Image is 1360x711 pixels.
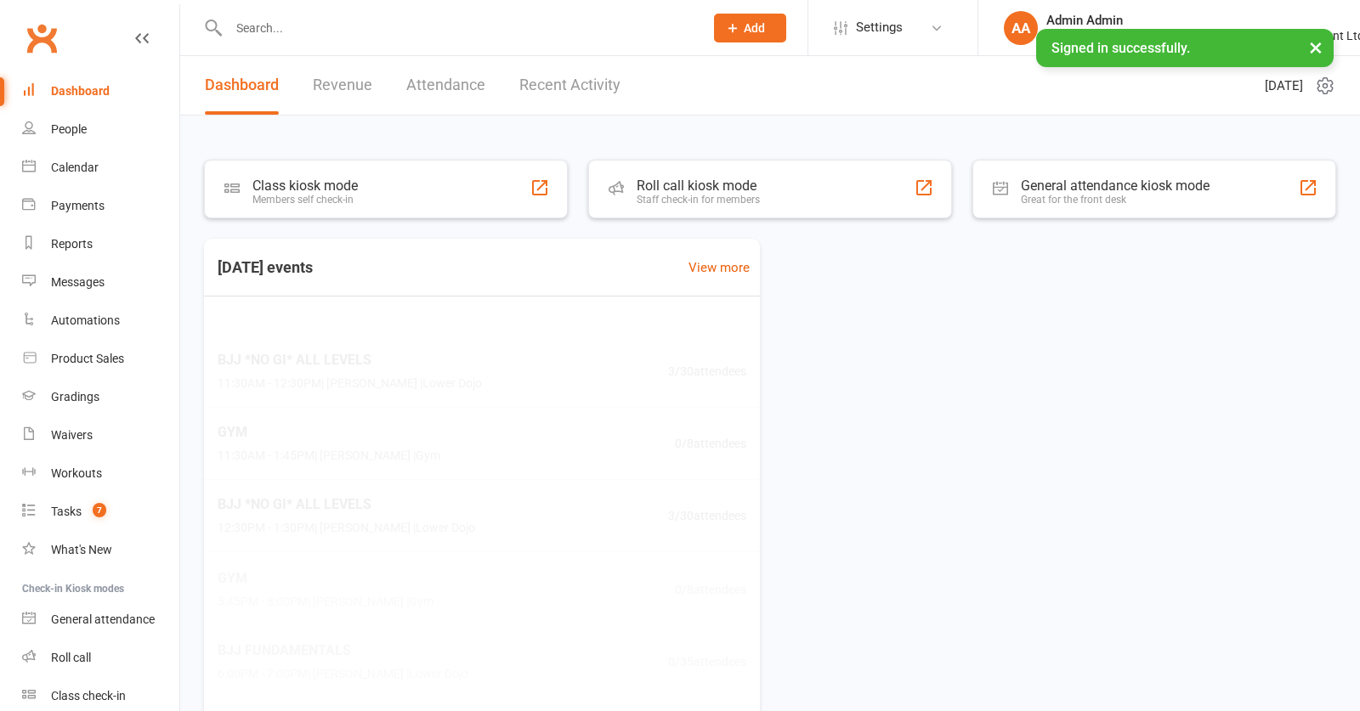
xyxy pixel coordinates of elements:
[51,651,91,664] div: Roll call
[204,252,326,283] h3: [DATE] events
[1021,178,1210,194] div: General attendance kiosk mode
[22,454,179,493] a: Workouts
[22,110,179,149] a: People
[93,503,106,517] span: 7
[22,416,179,454] a: Waivers
[744,21,765,35] span: Add
[51,313,120,327] div: Automations
[51,543,112,556] div: What's New
[688,257,750,278] a: View more
[668,652,746,670] span: 0 / 35 attendees
[406,56,485,115] a: Attendance
[637,194,760,206] div: Staff check-in for members
[51,689,126,703] div: Class check-in
[51,428,93,442] div: Waivers
[51,275,105,289] div: Messages
[22,263,179,302] a: Messages
[22,225,179,263] a: Reports
[637,178,760,194] div: Roll call kiosk mode
[51,352,124,365] div: Product Sales
[1300,29,1331,65] button: ×
[51,237,93,251] div: Reports
[218,592,433,611] span: 5:45PM - 8:00PM | [PERSON_NAME] | Gym
[252,178,358,194] div: Class kiosk mode
[51,612,155,626] div: General attendance
[1051,40,1190,56] span: Signed in successfully.
[51,505,82,518] div: Tasks
[22,378,179,416] a: Gradings
[668,362,746,381] span: 3 / 30 attendees
[22,531,179,569] a: What's New
[519,56,620,115] a: Recent Activity
[218,518,475,537] span: 12:30PM - 1:30PM | [PERSON_NAME] | Lower Dojo
[224,16,692,40] input: Search...
[22,72,179,110] a: Dashboard
[51,466,102,480] div: Workouts
[668,505,746,524] span: 3 / 30 attendees
[218,349,482,371] span: BJJ *NO GI* ALL LEVELS
[22,601,179,639] a: General attendance kiosk mode
[1004,11,1038,45] div: AA
[22,187,179,225] a: Payments
[856,8,903,47] span: Settings
[218,446,440,465] span: 11:30AM - 1:45PM | [PERSON_NAME] | Gym
[22,302,179,340] a: Automations
[218,494,475,516] span: BJJ *NO GI* ALL LEVELS
[51,84,110,98] div: Dashboard
[51,122,87,136] div: People
[218,374,482,392] span: 11:30AM - 12:30PM | [PERSON_NAME] | Lower Dojo
[205,56,279,115] a: Dashboard
[1021,194,1210,206] div: Great for the front desk
[218,640,468,662] span: BJJ FUNDAMENTALS
[20,17,63,59] a: Clubworx
[22,340,179,378] a: Product Sales
[313,56,372,115] a: Revenue
[714,14,786,42] button: Add
[675,579,746,598] span: 0 / 8 attendees
[51,199,105,212] div: Payments
[22,639,179,677] a: Roll call
[51,390,99,403] div: Gradings
[218,567,433,590] span: GYM
[252,194,358,206] div: Members self check-in
[51,161,99,174] div: Calendar
[675,433,746,452] span: 0 / 8 attendees
[218,421,440,443] span: GYM
[218,664,468,683] span: 6:00PM - 7:00PM | [PERSON_NAME] | Lower Dojo
[1265,76,1303,96] span: [DATE]
[22,149,179,187] a: Calendar
[22,493,179,531] a: Tasks 7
